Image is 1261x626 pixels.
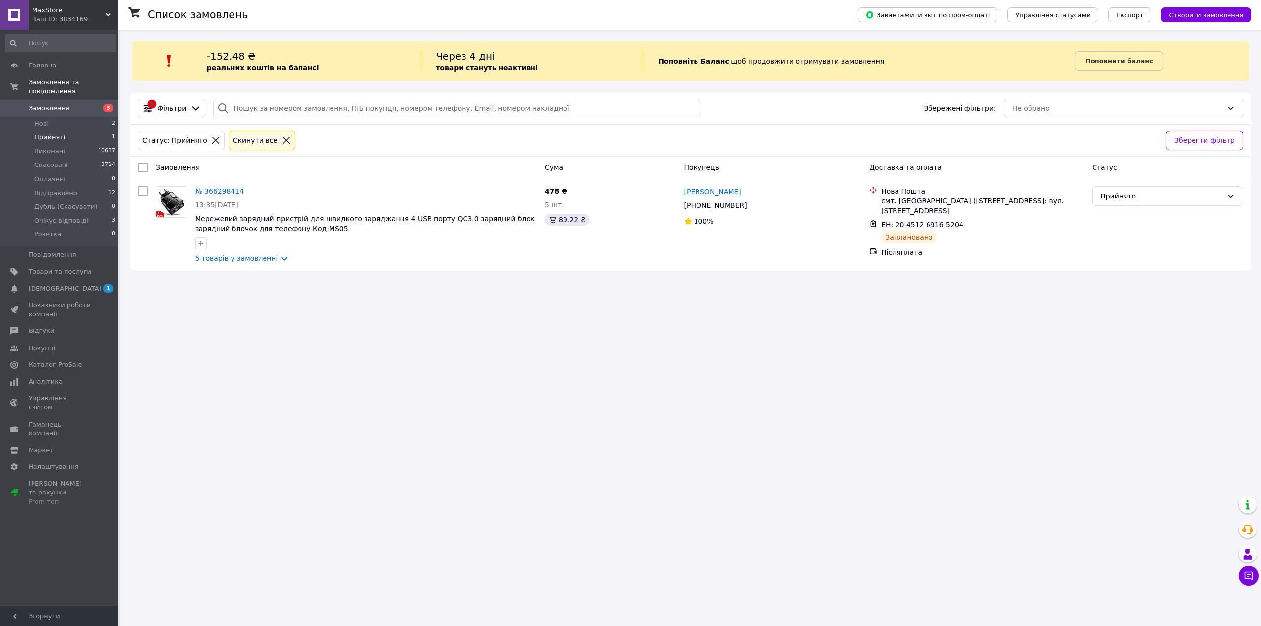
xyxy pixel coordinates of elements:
button: Завантажити звіт по пром-оплаті [858,7,997,22]
h1: Список замовлень [148,9,248,21]
span: -152.48 ₴ [207,50,256,62]
input: Пошук [5,34,116,52]
span: Нові [34,119,49,128]
span: Експорт [1116,11,1144,19]
span: [PERSON_NAME] та рахунки [29,479,91,506]
b: Поповнити баланс [1085,57,1153,65]
span: Товари та послуги [29,267,91,276]
span: 13:35[DATE] [195,201,238,209]
span: 3 [103,104,113,112]
span: Показники роботи компанії [29,301,91,319]
span: 100% [694,217,714,225]
span: Збережені фільтри: [924,103,996,113]
a: [PERSON_NAME] [684,187,741,197]
a: № 366298414 [195,187,244,195]
span: Cума [545,164,563,171]
span: Дубль (Скасувати) [34,202,98,211]
a: Створити замовлення [1151,10,1251,18]
span: Аналітика [29,377,63,386]
span: Замовлення [156,164,199,171]
span: Через 4 дні [436,50,495,62]
span: Маркет [29,446,54,455]
div: смт. [GEOGRAPHIC_DATA] ([STREET_ADDRESS]: вул. [STREET_ADDRESS] [881,196,1084,216]
button: Зберегти фільтр [1166,131,1243,150]
div: [PHONE_NUMBER] [682,198,749,212]
span: Управління статусами [1015,11,1091,19]
span: 3 [112,216,115,225]
span: 5 шт. [545,201,564,209]
div: Prom топ [29,497,91,506]
span: 478 ₴ [545,187,567,195]
span: Налаштування [29,462,79,471]
button: Створити замовлення [1161,7,1251,22]
span: Створити замовлення [1169,11,1243,19]
span: Завантажити звіт по пром-оплаті [865,10,990,19]
div: Заплановано [881,231,937,243]
span: Зберегти фільтр [1174,135,1235,146]
img: :exclamation: [162,54,177,68]
span: Головна [29,61,56,70]
span: Замовлення [29,104,69,113]
img: Фото товару [156,187,187,217]
b: товари стануть неактивні [436,64,538,72]
div: Ваш ID: 3834169 [32,15,118,24]
span: Фільтри [157,103,186,113]
span: 1 [112,133,115,142]
input: Пошук за номером замовлення, ПІБ покупця, номером телефону, Email, номером накладної [213,99,700,118]
span: Гаманець компанії [29,420,91,438]
span: Покупці [29,344,55,353]
span: Прийняті [34,133,65,142]
span: 0 [112,175,115,184]
span: 10637 [98,147,115,156]
a: Поповнити баланс [1075,51,1163,71]
span: Очікує відповіді [34,216,88,225]
span: Повідомлення [29,250,76,259]
div: Статус: Прийнято [140,135,209,146]
div: Cкинути все [231,135,280,146]
span: Відгуки [29,327,54,335]
div: Післяплата [881,247,1084,257]
span: Оплачені [34,175,66,184]
div: 89.22 ₴ [545,214,590,226]
div: Не обрано [1012,103,1223,114]
b: Поповніть Баланс [658,57,729,65]
span: ЕН: 20 4512 6916 5204 [881,221,963,229]
button: Експорт [1108,7,1152,22]
span: 2 [112,119,115,128]
span: 12 [108,189,115,198]
div: Прийнято [1100,191,1223,201]
span: Доставка та оплата [869,164,942,171]
button: Чат з покупцем [1239,566,1259,586]
button: Управління статусами [1007,7,1098,22]
div: Нова Пошта [881,186,1084,196]
a: 5 товарів у замовленні [195,254,278,262]
span: Управління сайтом [29,394,91,412]
span: 0 [112,230,115,239]
span: Відправлено [34,189,77,198]
span: 1 [103,284,113,293]
span: MaxStore [32,6,106,15]
a: Фото товару [156,186,187,218]
span: Покупець [684,164,719,171]
span: Скасовані [34,161,68,169]
span: Розетка [34,230,61,239]
span: Статус [1092,164,1117,171]
b: реальних коштів на балансі [207,64,319,72]
span: Виконані [34,147,65,156]
span: 3714 [101,161,115,169]
span: [DEMOGRAPHIC_DATA] [29,284,101,293]
a: Мережевий зарядний пристрій для швидкого заряджання 4 USB порту QC3.0 зарядний блок зарядний блоч... [195,215,535,232]
span: 0 [112,202,115,211]
div: , щоб продовжити отримувати замовлення [643,49,1075,73]
span: Замовлення та повідомлення [29,78,118,96]
span: Каталог ProSale [29,361,82,369]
